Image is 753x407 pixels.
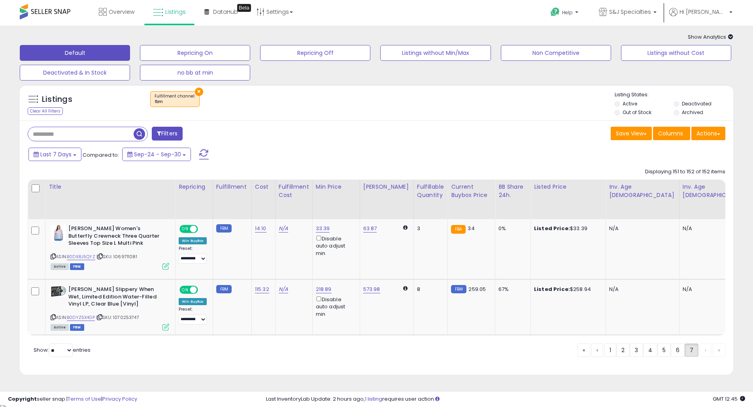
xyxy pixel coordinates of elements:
span: All listings currently available for purchase on Amazon [51,263,69,270]
a: 218.89 [316,285,332,293]
button: Last 7 Days [28,148,81,161]
div: Clear All Filters [28,107,63,115]
a: 63.87 [363,225,377,233]
div: Preset: [179,307,207,324]
div: Disable auto adjust min [316,234,354,257]
a: 33.39 [316,225,330,233]
div: seller snap | | [8,396,137,403]
span: All listings currently available for purchase on Amazon [51,324,69,331]
div: Cost [255,183,272,191]
button: Filters [152,127,183,141]
div: 3 [417,225,442,232]
button: Columns [653,127,690,140]
strong: Copyright [8,395,37,403]
button: Listings without Cost [621,45,731,61]
b: Listed Price: [534,285,570,293]
div: 67% [498,286,525,293]
div: ASIN: [51,286,169,330]
span: 259.05 [468,285,486,293]
button: Repricing On [140,45,250,61]
span: Last 7 Days [40,150,72,158]
span: « [583,346,585,354]
button: no bb at min [140,65,250,81]
span: OFF [197,226,209,233]
span: 34 [468,225,474,232]
span: Help [562,9,573,16]
button: Sep-24 - Sep-30 [122,148,191,161]
div: Inv. Age [DEMOGRAPHIC_DATA] [683,183,749,199]
span: Show Analytics [688,33,733,41]
span: Hi [PERSON_NAME] [679,8,727,16]
div: Listed Price [534,183,602,191]
button: Listings without Min/Max [380,45,491,61]
button: × [195,88,203,96]
b: [PERSON_NAME] Slippery When Wet, Limited Edition Water-Filled Vinyl LP, Clear Blue [Vinyl] [68,286,164,310]
div: Min Price [316,183,357,191]
b: [PERSON_NAME] Women's Butterfly Crewneck Three Quarter Sleeves Top Size L Multi Pink [68,225,164,249]
small: FBM [216,285,232,293]
button: Actions [691,127,725,140]
span: Sep-24 - Sep-30 [134,150,181,158]
a: 1 [604,343,616,357]
a: 1 listing [365,395,382,403]
a: 573.98 [363,285,380,293]
span: ‹ [596,346,598,354]
div: N/A [609,225,673,232]
span: Fulfillment channel : [155,93,195,105]
div: Win BuyBox [179,298,207,305]
span: Show: entries [34,346,91,354]
span: 2025-10-10 12:45 GMT [713,395,745,403]
a: 3 [630,343,643,357]
a: B0DX8J5QYZ [67,253,95,260]
a: B0DYZ5X4GP [67,314,95,321]
button: Repricing Off [260,45,370,61]
a: Privacy Policy [102,395,137,403]
small: FBA [451,225,466,234]
a: 7 [685,343,698,357]
div: Displaying 151 to 152 of 152 items [645,168,725,176]
span: | SKU: 1070253747 [96,314,139,321]
a: N/A [279,225,288,233]
div: [PERSON_NAME] [363,183,410,191]
button: Non Competitive [501,45,611,61]
div: Disable auto adjust min [316,295,354,318]
label: Deactivated [682,100,711,107]
button: Save View [611,127,652,140]
div: N/A [683,286,747,293]
div: 0% [498,225,525,232]
div: Tooltip anchor [237,4,251,12]
span: ON [180,287,190,293]
div: fbm [155,99,195,105]
div: Fulfillment [216,183,248,191]
div: Last InventoryLab Update: 2 hours ago, requires user action. [266,396,745,403]
span: Overview [109,8,134,16]
b: Listed Price: [534,225,570,232]
a: Hi [PERSON_NAME] [669,8,732,26]
div: Win BuyBox [179,237,207,244]
span: DataHub [213,8,238,16]
a: N/A [279,285,288,293]
p: Listing States: [615,91,733,99]
a: 4 [643,343,657,357]
div: Preset: [179,246,207,264]
div: N/A [683,225,747,232]
div: $33.39 [534,225,600,232]
div: Fulfillment Cost [279,183,309,199]
a: 2 [616,343,630,357]
div: Inv. Age [DEMOGRAPHIC_DATA] [609,183,676,199]
span: S&J Specialties [609,8,651,16]
label: Archived [682,109,703,116]
span: Listings [165,8,186,16]
label: Out of Stock [623,109,651,116]
a: Terms of Use [68,395,101,403]
a: 6 [671,343,685,357]
small: FBM [451,285,466,293]
img: 419CLuUrG2L._SL40_.jpg [51,225,66,241]
a: 115.32 [255,285,269,293]
div: ASIN: [51,225,169,269]
span: ON [180,226,190,233]
span: OFF [197,287,209,293]
button: Default [20,45,130,61]
img: 51QPQ4V+JhL._SL40_.jpg [51,286,66,297]
span: Compared to: [83,151,119,159]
